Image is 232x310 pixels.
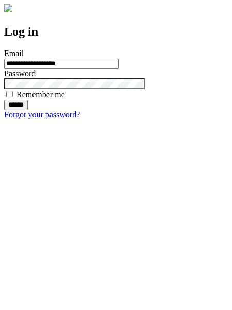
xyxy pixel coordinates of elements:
img: logo-4e3dc11c47720685a147b03b5a06dd966a58ff35d612b21f08c02c0306f2b779.png [4,4,12,12]
label: Remember me [16,90,65,99]
label: Password [4,69,36,78]
a: Forgot your password? [4,110,80,119]
label: Email [4,49,24,58]
h2: Log in [4,25,228,39]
